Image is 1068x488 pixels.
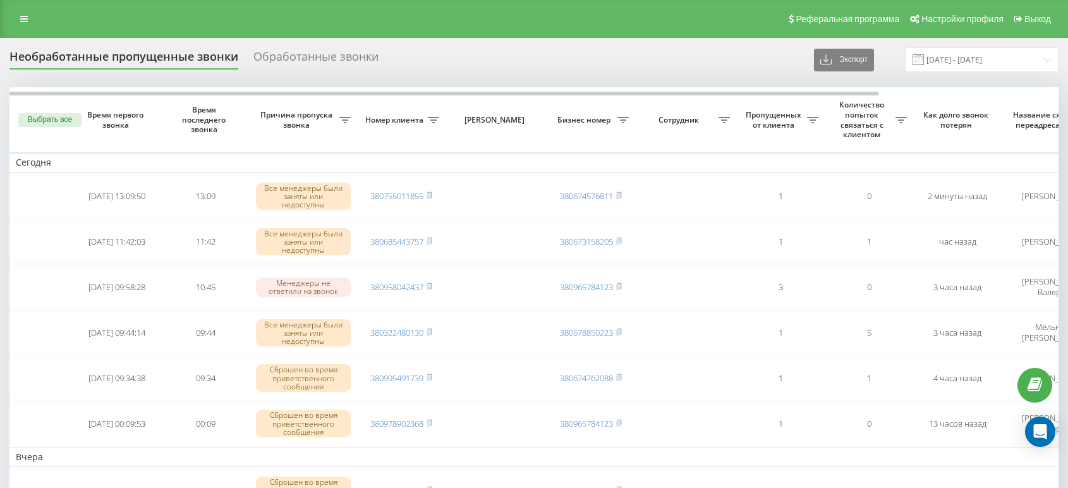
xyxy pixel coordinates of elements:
[736,175,825,218] td: 1
[913,175,1002,218] td: 2 минуты назад
[825,221,913,264] td: 1
[736,357,825,400] td: 1
[161,265,250,308] td: 10:45
[171,105,240,135] span: Время последнего звонка
[553,115,617,125] span: Бизнес номер
[370,372,423,384] a: 380995491739
[18,113,82,127] button: Выбрать все
[370,281,423,293] a: 380958042437
[913,402,1002,445] td: 13 часов назад
[831,100,895,139] span: Количество попыток связаться с клиентом
[253,50,379,70] div: Обработанные звонки
[913,221,1002,264] td: час назад
[825,265,913,308] td: 0
[256,110,339,130] span: Причина пропуска звонка
[161,311,250,354] td: 09:44
[736,402,825,445] td: 1
[256,364,351,392] div: Сброшен во время приветственного сообщения
[743,110,807,130] span: Пропущенных от клиента
[161,175,250,218] td: 13:09
[370,418,423,429] a: 380978902368
[641,115,719,125] span: Сотрудник
[814,49,874,71] button: Экспорт
[161,357,250,400] td: 09:34
[9,50,238,70] div: Необработанные пропущенные звонки
[256,183,351,210] div: Все менеджеры были заняты или недоступны
[560,281,613,293] a: 380965784123
[161,221,250,264] td: 11:42
[921,14,1004,24] span: Настройки профиля
[256,228,351,256] div: Все менеджеры были заняты или недоступны
[456,115,536,125] span: [PERSON_NAME]
[370,327,423,338] a: 380322480130
[825,311,913,354] td: 5
[73,311,161,354] td: [DATE] 09:44:14
[1024,14,1051,24] span: Выход
[923,110,992,130] span: Как долго звонок потерян
[736,265,825,308] td: 3
[83,110,151,130] span: Время первого звонка
[913,357,1002,400] td: 4 часа назад
[256,278,351,296] div: Менеджеры не ответили на звонок
[913,311,1002,354] td: 3 часа назад
[1025,417,1055,447] div: Open Intercom Messenger
[73,402,161,445] td: [DATE] 00:09:53
[73,221,161,264] td: [DATE] 11:42:03
[73,357,161,400] td: [DATE] 09:34:38
[560,418,613,429] a: 380965784123
[370,236,423,247] a: 380685443757
[560,190,613,202] a: 380674576811
[560,372,613,384] a: 380674762088
[161,402,250,445] td: 00:09
[256,319,351,347] div: Все менеджеры были заняты или недоступны
[736,311,825,354] td: 1
[560,327,613,338] a: 380678850223
[73,175,161,218] td: [DATE] 13:09:50
[73,265,161,308] td: [DATE] 09:58:28
[560,236,613,247] a: 380673158205
[796,14,899,24] span: Реферальная программа
[736,221,825,264] td: 1
[825,402,913,445] td: 0
[370,190,423,202] a: 380755011855
[825,175,913,218] td: 0
[256,410,351,437] div: Сброшен во время приветственного сообщения
[363,115,428,125] span: Номер клиента
[825,357,913,400] td: 1
[913,265,1002,308] td: 3 часа назад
